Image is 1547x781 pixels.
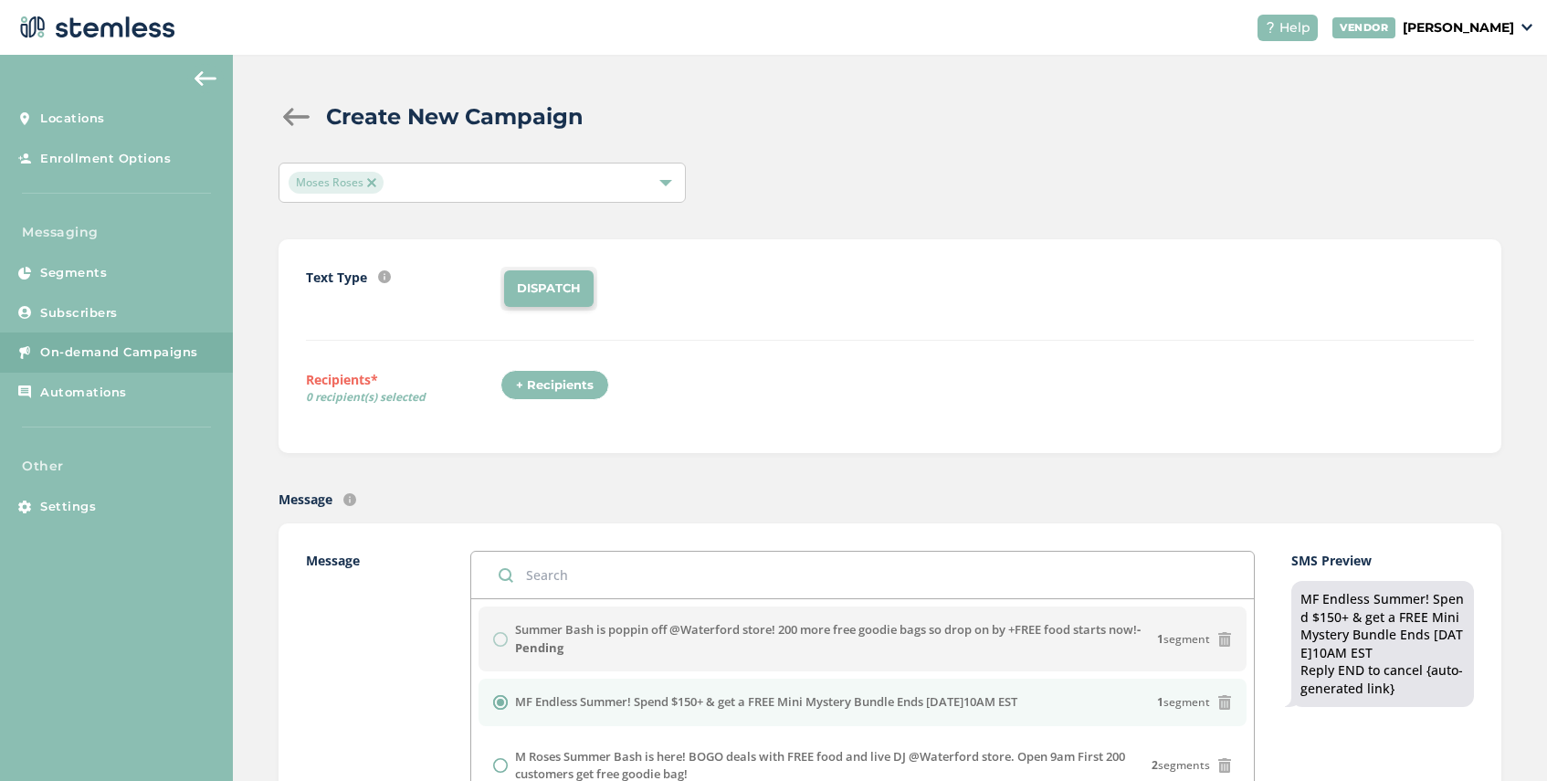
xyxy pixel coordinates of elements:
[306,370,500,412] label: Recipients*
[1403,18,1514,37] p: [PERSON_NAME]
[1265,22,1276,33] img: icon-help-white-03924b79.svg
[306,389,500,406] span: 0 recipient(s) selected
[1300,590,1465,698] div: MF Endless Summer! Spend $150+ & get a FREE Mini Mystery Bundle Ends [DATE]10AM EST Reply END to ...
[1291,551,1474,570] label: SMS Preview
[1152,757,1210,774] span: segments
[40,384,127,402] span: Automations
[1157,631,1210,648] span: segment
[1157,694,1210,711] span: segment
[1456,693,1547,781] iframe: Chat Widget
[500,370,609,401] div: + Recipients
[343,493,356,506] img: icon-info-236977d2.svg
[40,498,96,516] span: Settings
[40,110,105,128] span: Locations
[1157,631,1163,647] strong: 1
[1152,757,1158,773] strong: 2
[1279,18,1310,37] span: Help
[471,552,1255,598] input: Search
[1157,694,1163,710] strong: 1
[367,178,376,187] img: icon-close-accent-8a337256.svg
[40,343,198,362] span: On-demand Campaigns
[326,100,584,133] h2: Create New Campaign
[1521,24,1532,31] img: icon_down-arrow-small-66adaf34.svg
[15,9,175,46] img: logo-dark-0685b13c.svg
[515,693,1017,712] label: MF Endless Summer! Spend $150+ & get a FREE Mini Mystery Bundle Ends [DATE]10AM EST
[1332,17,1395,38] div: VENDOR
[195,71,216,86] img: icon-arrow-back-accent-c549486e.svg
[279,490,332,509] label: Message
[515,621,1158,657] label: Summer Bash is poppin off @Waterford store! 200 more free goodie bags so drop on by +FREE food st...
[515,621,1141,656] strong: - Pending
[306,268,367,287] label: Text Type
[504,270,594,307] li: DISPATCH
[40,264,107,282] span: Segments
[40,150,171,168] span: Enrollment Options
[378,270,391,283] img: icon-info-236977d2.svg
[40,304,118,322] span: Subscribers
[289,172,384,194] span: Moses Roses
